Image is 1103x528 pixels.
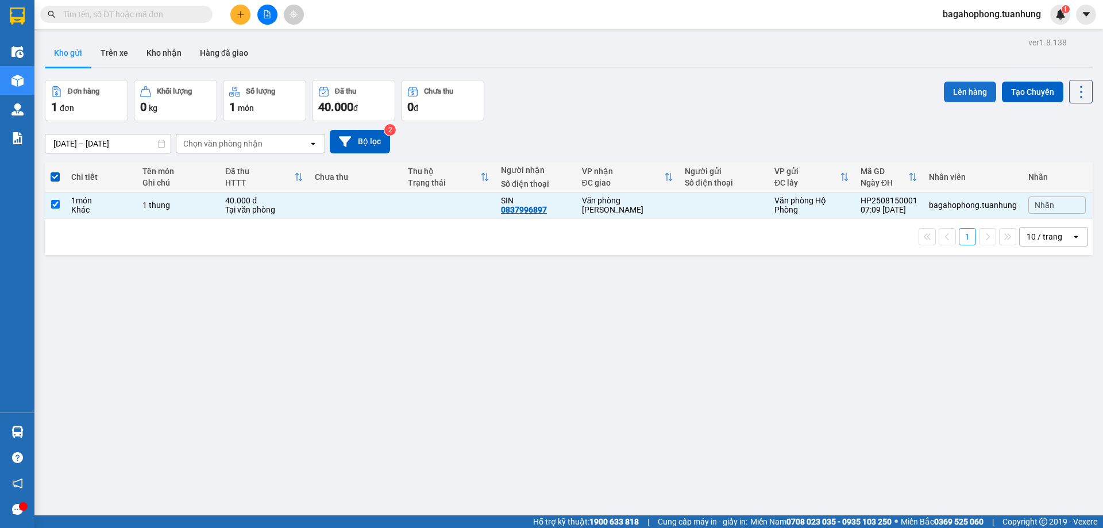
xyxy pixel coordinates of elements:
input: Tìm tên, số ĐT hoặc mã đơn [63,8,199,21]
span: 40.000 [318,100,353,114]
strong: 0708 023 035 - 0935 103 250 [786,517,892,526]
div: Văn phòng Hộ Phòng [774,196,849,214]
span: Hỗ trợ kỹ thuật: [533,515,639,528]
div: Chi tiết [71,172,130,182]
div: 1 thung [142,201,214,210]
button: Hàng đã giao [191,39,257,67]
span: plus [237,10,245,18]
div: Thu hộ [408,167,480,176]
div: VP gửi [774,167,840,176]
div: Nhân viên [929,172,1017,182]
span: Miền Nam [750,515,892,528]
div: HP2508150001 [861,196,917,205]
span: món [238,103,254,113]
strong: 0369 525 060 [934,517,984,526]
button: Số lượng1món [223,80,306,121]
span: 1 [51,100,57,114]
sup: 1 [1062,5,1070,13]
button: file-add [257,5,277,25]
div: ĐC lấy [774,178,840,187]
div: ver 1.8.138 [1028,36,1067,49]
div: ĐC giao [582,178,664,187]
th: Toggle SortBy [855,162,923,192]
div: Khác [71,205,130,214]
span: | [647,515,649,528]
div: Trạng thái [408,178,480,187]
div: Số lượng [246,87,275,95]
span: đơn [60,103,74,113]
span: Nhãn [1035,201,1054,210]
span: caret-down [1081,9,1092,20]
span: 0 [140,100,146,114]
button: Đã thu40.000đ [312,80,395,121]
img: warehouse-icon [11,46,24,58]
img: solution-icon [11,132,24,144]
div: Số điện thoại [685,178,763,187]
button: Đơn hàng1đơn [45,80,128,121]
span: 1 [1063,5,1067,13]
button: Trên xe [91,39,137,67]
div: Khối lượng [157,87,192,95]
div: 40.000 đ [225,196,303,205]
div: 10 / trang [1027,231,1062,242]
button: caret-down [1076,5,1096,25]
button: Kho gửi [45,39,91,67]
span: đ [414,103,418,113]
span: 0 [407,100,414,114]
button: Kho nhận [137,39,191,67]
img: warehouse-icon [11,426,24,438]
button: Khối lượng0kg [134,80,217,121]
div: 07:09 [DATE] [861,205,917,214]
div: Văn phòng [PERSON_NAME] [582,196,673,214]
div: Tại văn phòng [225,205,303,214]
img: warehouse-icon [11,103,24,115]
div: Nhãn [1028,172,1086,182]
svg: open [1071,232,1081,241]
img: warehouse-icon [11,75,24,87]
div: SIN [501,196,570,205]
th: Toggle SortBy [402,162,495,192]
span: Miền Bắc [901,515,984,528]
img: icon-new-feature [1055,9,1066,20]
div: Ghi chú [142,178,214,187]
div: 1 món [71,196,130,205]
span: đ [353,103,358,113]
sup: 2 [384,124,396,136]
button: Tạo Chuyến [1002,82,1063,102]
span: message [12,504,23,515]
div: Tên món [142,167,214,176]
th: Toggle SortBy [219,162,309,192]
strong: 1900 633 818 [589,517,639,526]
div: Đã thu [225,167,294,176]
div: Chọn văn phòng nhận [183,138,263,149]
button: aim [284,5,304,25]
div: Số điện thoại [501,179,570,188]
th: Toggle SortBy [769,162,855,192]
div: Mã GD [861,167,908,176]
div: 0837996897 [501,205,547,214]
input: Select a date range. [45,134,171,153]
div: Người nhận [501,165,570,175]
svg: open [308,139,318,148]
span: kg [149,103,157,113]
th: Toggle SortBy [576,162,679,192]
span: aim [290,10,298,18]
div: HTTT [225,178,294,187]
div: Chưa thu [424,87,453,95]
button: Bộ lọc [330,130,390,153]
span: file-add [263,10,271,18]
div: VP nhận [582,167,664,176]
div: Ngày ĐH [861,178,908,187]
span: Cung cấp máy in - giấy in: [658,515,747,528]
div: Người gửi [685,167,763,176]
span: bagahophong.tuanhung [934,7,1050,21]
span: ⚪️ [894,519,898,524]
button: 1 [959,228,976,245]
button: Chưa thu0đ [401,80,484,121]
span: | [992,515,994,528]
span: copyright [1039,518,1047,526]
button: plus [230,5,250,25]
div: Chưa thu [315,172,396,182]
span: question-circle [12,452,23,463]
span: search [48,10,56,18]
